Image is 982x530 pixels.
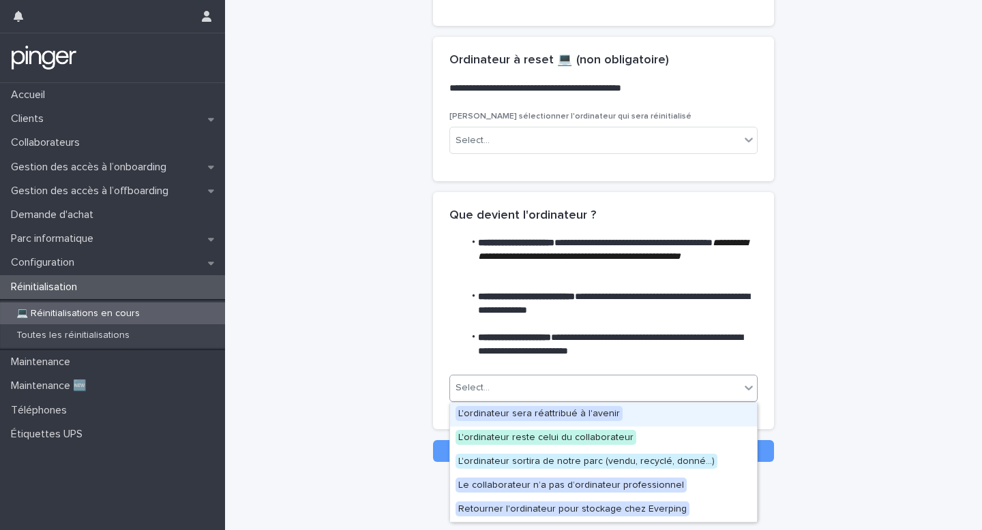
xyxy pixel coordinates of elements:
p: Clients [5,112,55,125]
p: Demande d'achat [5,208,104,221]
p: 💻 Réinitialisations en cours [5,308,151,319]
img: mTgBEunGTSyRkCgitkcU [11,44,77,72]
div: Le collaborateur n’a pas d’ordinateur professionnel [450,474,757,498]
span: Retourner l'ordinateur pour stockage chez Everping [456,501,689,516]
div: Select... [456,381,490,395]
div: L'ordinateur reste celui du collaborateur [450,426,757,450]
p: Accueil [5,89,56,102]
div: L'ordinateur sera réattribué à l'avenir [450,403,757,426]
div: L'ordinateur sortira de notre parc (vendu, recyclé, donné...) [450,450,757,474]
p: Étiquettes UPS [5,428,93,441]
p: Téléphones [5,404,78,417]
p: Maintenance [5,356,81,369]
p: Toutes les réinitialisations [5,330,140,341]
span: [PERSON_NAME] sélectionner l'ordinateur qui sera réinitialisé [449,112,691,121]
span: L'ordinateur sera réattribué à l'avenir [456,406,623,421]
p: Parc informatique [5,232,104,245]
span: L'ordinateur reste celui du collaborateur [456,430,636,445]
p: Gestion des accès à l’onboarding [5,161,177,174]
p: Réinitialisation [5,281,88,294]
p: Gestion des accès à l’offboarding [5,185,179,198]
div: Select... [456,134,490,148]
p: Configuration [5,256,85,269]
button: Save [433,440,774,462]
span: Le collaborateur n’a pas d’ordinateur professionnel [456,478,687,493]
h2: Ordinateur à reset 💻 (non obligatoire) [449,53,669,68]
h2: Que devient l'ordinateur ? [449,208,596,223]
span: L'ordinateur sortira de notre parc (vendu, recyclé, donné...) [456,454,717,469]
p: Collaborateurs [5,136,91,149]
p: Maintenance 🆕 [5,379,98,392]
div: Retourner l'ordinateur pour stockage chez Everping [450,498,757,522]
